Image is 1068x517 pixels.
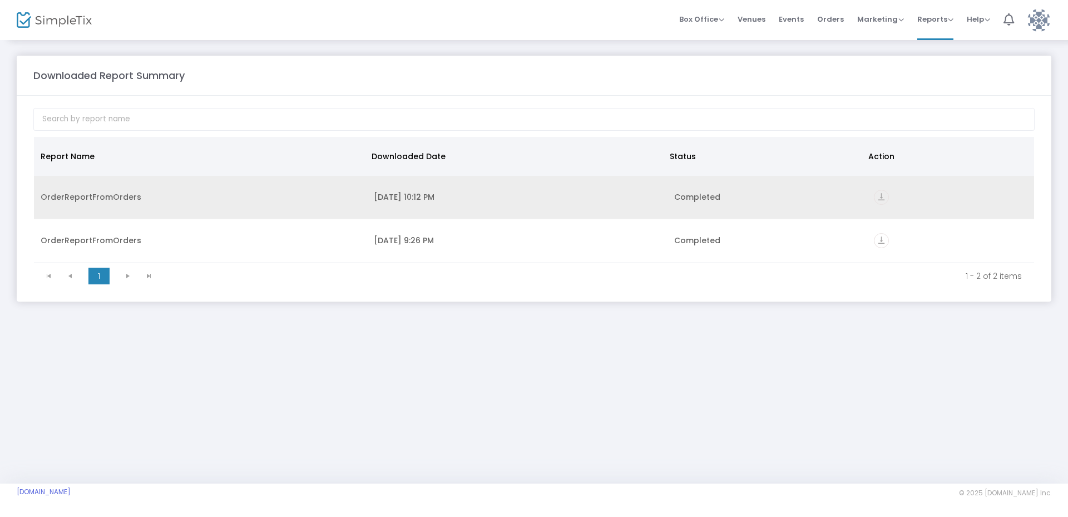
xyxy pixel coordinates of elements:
kendo-pager-info: 1 - 2 of 2 items [167,270,1022,282]
th: Action [862,137,1027,176]
div: 8/21/2025 9:26 PM [374,235,660,246]
th: Report Name [34,137,365,176]
th: Status [663,137,862,176]
div: OrderReportFromOrders [41,235,360,246]
span: Marketing [857,14,904,24]
span: Events [779,5,804,33]
span: Orders [817,5,844,33]
th: Downloaded Date [365,137,663,176]
span: Page 1 [88,268,110,284]
i: vertical_align_bottom [874,190,889,205]
div: 8/21/2025 10:12 PM [374,191,660,203]
m-panel-title: Downloaded Report Summary [33,68,185,83]
div: Completed [674,235,861,246]
span: Venues [738,5,765,33]
div: https://go.SimpleTix.com/2xwhy [874,233,1027,248]
div: OrderReportFromOrders [41,191,360,203]
span: Reports [917,14,953,24]
a: vertical_align_bottom [874,193,889,204]
input: Search by report name [33,108,1035,131]
div: Data table [34,137,1034,263]
span: Box Office [679,14,724,24]
div: Completed [674,191,861,203]
span: Help [967,14,990,24]
i: vertical_align_bottom [874,233,889,248]
a: [DOMAIN_NAME] [17,488,71,496]
a: vertical_align_bottom [874,237,889,248]
span: © 2025 [DOMAIN_NAME] Inc. [959,489,1051,498]
div: https://go.SimpleTix.com/sxkys [874,190,1027,205]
